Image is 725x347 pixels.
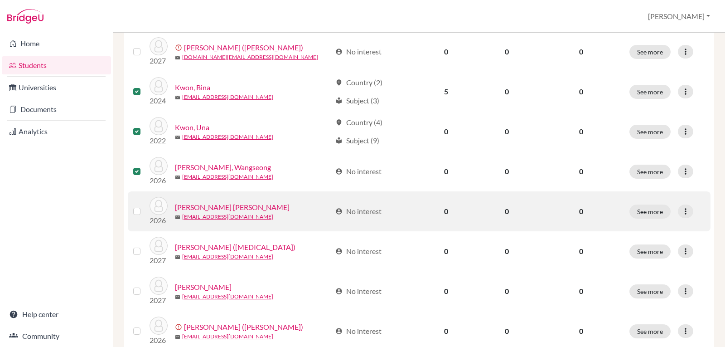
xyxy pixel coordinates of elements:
a: [PERSON_NAME] ([PERSON_NAME]) [184,322,303,332]
td: 0 [476,231,538,271]
td: 0 [416,191,476,231]
button: See more [629,125,671,139]
p: 2026 [150,215,168,226]
button: See more [629,205,671,219]
p: 0 [544,46,619,57]
p: 0 [544,286,619,297]
a: [EMAIL_ADDRESS][DOMAIN_NAME] [182,332,273,341]
button: See more [629,165,671,179]
span: mail [175,135,180,140]
td: 0 [416,231,476,271]
a: Universities [2,78,111,97]
a: Analytics [2,122,111,141]
div: Subject (3) [335,95,379,106]
div: No interest [335,166,382,177]
a: [PERSON_NAME] [175,282,232,293]
td: 0 [476,72,538,112]
span: account_circle [335,208,343,215]
a: [EMAIL_ADDRESS][DOMAIN_NAME] [182,213,273,221]
p: 2026 [150,335,168,346]
span: account_circle [335,288,343,295]
a: Documents [2,100,111,118]
p: 2027 [150,55,168,66]
a: [EMAIL_ADDRESS][DOMAIN_NAME] [182,173,273,181]
div: Country (2) [335,77,382,88]
span: local_library [335,97,343,104]
a: Home [2,34,111,53]
td: 0 [476,32,538,72]
a: [EMAIL_ADDRESS][DOMAIN_NAME] [182,253,273,261]
a: [EMAIL_ADDRESS][DOMAIN_NAME] [182,133,273,141]
img: Kim, Semin (Daniel) [150,37,168,55]
p: 2026 [150,175,168,186]
span: mail [175,175,180,180]
td: 0 [416,152,476,191]
span: location_on [335,79,343,86]
button: See more [629,45,671,59]
span: local_library [335,137,343,144]
p: 2024 [150,95,168,106]
span: mail [175,254,180,260]
p: 0 [544,206,619,217]
button: See more [629,324,671,338]
a: [EMAIL_ADDRESS][DOMAIN_NAME] [182,93,273,101]
img: Kwon, Wangseong [150,157,168,175]
span: account_circle [335,168,343,175]
td: 0 [476,112,538,152]
div: No interest [335,286,382,297]
td: 0 [416,32,476,72]
p: 0 [544,326,619,337]
p: 2027 [150,255,168,266]
td: 0 [476,271,538,311]
span: account_circle [335,248,343,255]
img: Lee, Hwisung (Jonathan) [150,317,168,335]
span: location_on [335,119,343,126]
a: [PERSON_NAME], Wangseong [175,162,271,173]
td: 0 [416,112,476,152]
span: account_circle [335,327,343,335]
span: mail [175,334,180,340]
span: mail [175,294,180,300]
td: 5 [416,72,476,112]
img: Kwon, Bina [150,77,168,95]
a: [PERSON_NAME] [PERSON_NAME] [175,202,290,213]
div: No interest [335,46,382,57]
button: See more [629,85,671,99]
span: mail [175,55,180,60]
a: Help center [2,305,111,323]
div: Subject (9) [335,135,379,146]
button: See more [629,284,671,298]
p: 0 [544,166,619,177]
span: mail [175,95,180,100]
a: Community [2,327,111,345]
img: Kwon, Una [150,117,168,135]
button: [PERSON_NAME] [644,8,714,25]
a: [DOMAIN_NAME][EMAIL_ADDRESS][DOMAIN_NAME] [182,53,318,61]
a: Kwon, Bina [175,82,210,93]
td: 0 [476,191,538,231]
a: Students [2,56,111,74]
div: No interest [335,326,382,337]
img: Kwong, Priscilla Tsz Yan [150,197,168,215]
span: account_circle [335,48,343,55]
a: [PERSON_NAME] ([PERSON_NAME]) [184,42,303,53]
span: mail [175,215,180,220]
div: No interest [335,206,382,217]
div: No interest [335,246,382,257]
img: Bridge-U [7,9,43,24]
span: error_outline [175,44,184,51]
a: [PERSON_NAME] ([MEDICAL_DATA]) [175,242,295,253]
button: See more [629,244,671,259]
p: 2027 [150,295,168,306]
td: 0 [416,271,476,311]
a: [EMAIL_ADDRESS][DOMAIN_NAME] [182,293,273,301]
img: Lee, Haneul (Skyla) [150,237,168,255]
td: 0 [476,152,538,191]
img: Lee, HoJoon [150,277,168,295]
a: Kwon, Una [175,122,209,133]
p: 0 [544,126,619,137]
div: Country (4) [335,117,382,128]
p: 0 [544,246,619,257]
span: error_outline [175,323,184,331]
p: 0 [544,86,619,97]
